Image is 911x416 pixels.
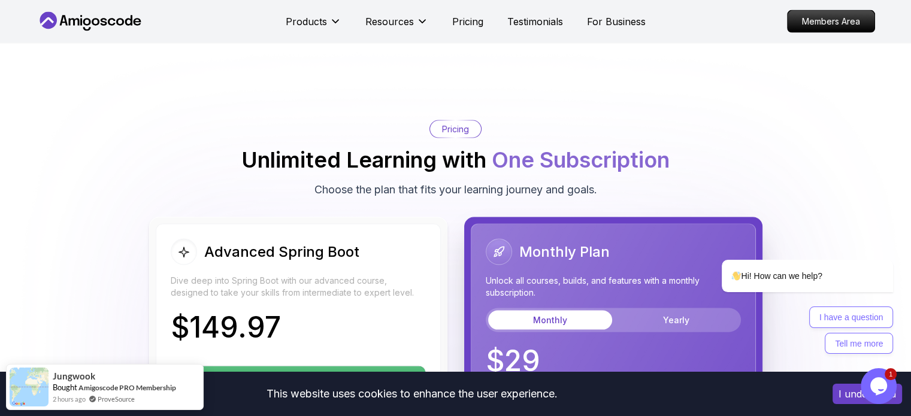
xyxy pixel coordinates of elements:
[53,371,95,381] span: jungwook
[98,394,135,404] a: ProveSource
[365,14,428,38] button: Resources
[53,382,77,392] span: Bought
[788,11,874,32] p: Members Area
[365,14,414,29] p: Resources
[78,383,176,392] a: Amigoscode PRO Membership
[241,148,670,172] h2: Unlimited Learning with
[833,384,902,404] button: Accept cookies
[171,313,281,342] p: $ 149.97
[442,123,469,135] p: Pricing
[286,14,327,29] p: Products
[861,368,899,404] iframe: chat widget
[452,14,483,29] a: Pricing
[204,242,359,262] h2: Advanced Spring Boot
[10,368,49,406] img: provesource social proof notification image
[53,394,86,404] span: 2 hours ago
[683,152,899,362] iframe: chat widget
[486,275,741,299] p: Unlock all courses, builds, and features with a monthly subscription.
[787,10,875,33] a: Members Area
[587,14,646,29] a: For Business
[9,381,815,407] div: This website uses cookies to enhance the user experience.
[488,311,612,330] button: Monthly
[171,366,425,393] p: Get Course
[171,275,426,299] p: Dive deep into Spring Boot with our advanced course, designed to take your skills from intermedia...
[492,147,670,173] span: One Subscription
[615,311,739,330] button: Yearly
[171,366,426,393] button: Get Course
[314,181,597,198] p: Choose the plan that fits your learning journey and goals.
[286,14,341,38] button: Products
[507,14,563,29] a: Testimonials
[519,242,610,262] h2: Monthly Plan
[486,347,540,375] p: $ 29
